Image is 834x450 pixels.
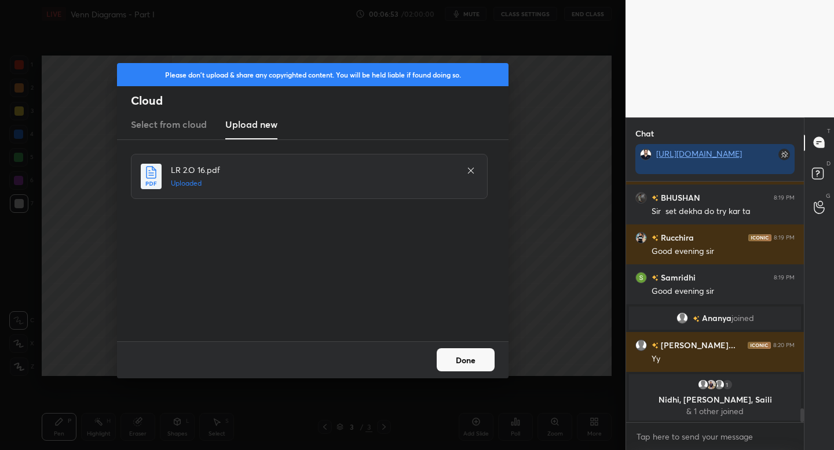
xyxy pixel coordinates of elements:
[635,191,647,203] img: d8ba6611dea0411a8ba747a8addcc015.jpg
[774,234,795,241] div: 8:19 PM
[635,339,647,351] img: default.png
[225,117,277,131] h3: Upload new
[705,379,717,390] img: 92c36f80e65e4eefb02d6a071b012a51.jpg
[731,313,754,323] span: joined
[636,407,794,416] p: & 1 other joined
[635,271,647,283] img: 894f0116db9e4c098907b93769e2ab17.76077858_3
[635,231,647,243] img: 3
[702,313,731,323] span: Ananya
[626,182,804,423] div: grid
[773,341,795,348] div: 8:20 PM
[774,194,795,201] div: 8:19 PM
[722,379,733,390] div: 1
[626,118,663,149] p: Chat
[652,195,659,201] img: no-rating-badge.077c3623.svg
[652,286,795,297] div: Good evening sir
[171,164,455,176] h4: LR 2.O 16.pdf
[652,206,795,217] div: Sir set dekha do try kar ta
[652,235,659,241] img: no-rating-badge.077c3623.svg
[659,231,694,244] h6: Rucchira
[652,353,795,365] div: Yy
[640,149,652,160] img: 1c09848962704c2c93b45c2bf87dea3f.jpg
[171,178,455,189] h5: Uploaded
[437,348,495,371] button: Done
[659,191,700,204] h6: BHUSHAN
[697,379,709,390] img: default.png
[659,339,736,351] h6: [PERSON_NAME]...
[827,127,831,135] p: T
[117,63,509,86] div: Please don't upload & share any copyrighted content. You will be held liable if found doing so.
[693,315,700,322] img: no-rating-badge.077c3623.svg
[659,271,696,283] h6: Samridhi
[131,93,509,108] h2: Cloud
[652,342,659,349] img: no-rating-badge.077c3623.svg
[748,234,771,241] img: iconic-dark.1390631f.png
[652,275,659,281] img: no-rating-badge.077c3623.svg
[774,274,795,281] div: 8:19 PM
[826,191,831,200] p: G
[676,312,688,324] img: default.png
[656,148,742,159] a: [URL][DOMAIN_NAME]
[748,341,771,348] img: iconic-dark.1390631f.png
[826,159,831,168] p: D
[636,395,794,404] p: Nidhi, [PERSON_NAME], Saili
[714,379,725,390] img: default.png
[652,246,795,257] div: Good evening sir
